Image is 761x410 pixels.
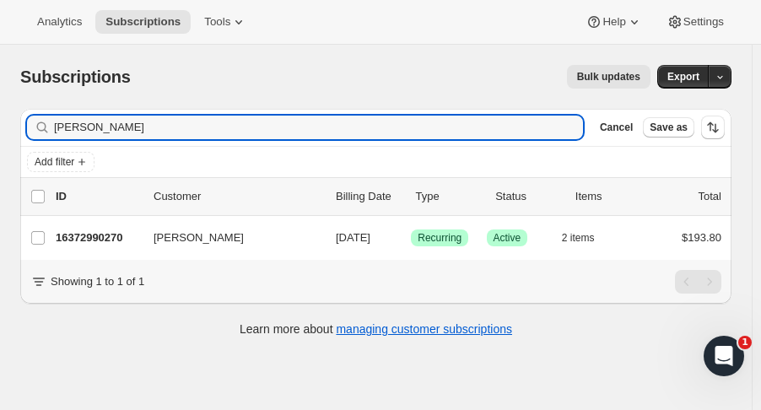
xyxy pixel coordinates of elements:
[416,188,483,205] div: Type
[575,10,652,34] button: Help
[51,273,144,290] p: Showing 1 to 1 of 1
[577,70,640,84] span: Bulk updates
[667,70,699,84] span: Export
[650,121,688,134] span: Save as
[105,15,181,29] span: Subscriptions
[95,10,191,34] button: Subscriptions
[683,15,724,29] span: Settings
[656,10,734,34] button: Settings
[600,121,633,134] span: Cancel
[336,188,402,205] p: Billing Date
[204,15,230,29] span: Tools
[675,270,721,294] nav: Pagination
[575,188,642,205] div: Items
[643,117,694,138] button: Save as
[37,15,82,29] span: Analytics
[27,152,94,172] button: Add filter
[704,336,744,376] iframe: Intercom live chat
[562,226,613,250] button: 2 items
[495,188,562,205] p: Status
[56,188,721,205] div: IDCustomerBilling DateTypeStatusItemsTotal
[56,188,140,205] p: ID
[27,10,92,34] button: Analytics
[418,231,461,245] span: Recurring
[154,229,244,246] span: [PERSON_NAME]
[701,116,725,139] button: Sort the results
[54,116,583,139] input: Filter subscribers
[602,15,625,29] span: Help
[494,231,521,245] span: Active
[240,321,512,337] p: Learn more about
[154,188,322,205] p: Customer
[56,226,721,250] div: 16372990270[PERSON_NAME][DATE]SuccessRecurringSuccessActive2 items$193.80
[56,229,140,246] p: 16372990270
[194,10,257,34] button: Tools
[143,224,312,251] button: [PERSON_NAME]
[738,336,752,349] span: 1
[567,65,650,89] button: Bulk updates
[336,231,370,244] span: [DATE]
[35,155,74,169] span: Add filter
[593,117,640,138] button: Cancel
[657,65,710,89] button: Export
[682,231,721,244] span: $193.80
[20,67,131,86] span: Subscriptions
[336,322,512,336] a: managing customer subscriptions
[562,231,595,245] span: 2 items
[699,188,721,205] p: Total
